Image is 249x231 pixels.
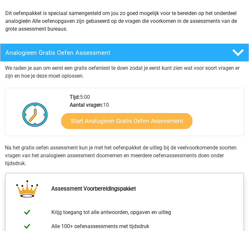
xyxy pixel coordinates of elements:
[5,43,244,62] a: Analogieen Gratis Oefen Assessment
[5,9,244,33] p: Dit oefenpakket is speciaal samengesteld om jou zo goed mogelijk voor te bereiden op het onderdee...
[5,144,244,167] div: Na het gratis oefen assessment kun je met het oefenpakket de uitleg bij de veelvoorkomende soorte...
[19,98,52,131] img: Klok
[70,94,80,100] b: Tijd:
[65,93,244,136] div: 5:00 10
[61,113,192,129] a: Start Analogieen Gratis Oefen Assessment
[5,64,244,80] p: We raden je aan om eerst een gratis oefentest te doen zodat je eerst kunt zien wat voor soort vra...
[5,49,203,56] h4: Analogieen Gratis Oefen Assessment
[70,102,103,108] b: Aantal vragen:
